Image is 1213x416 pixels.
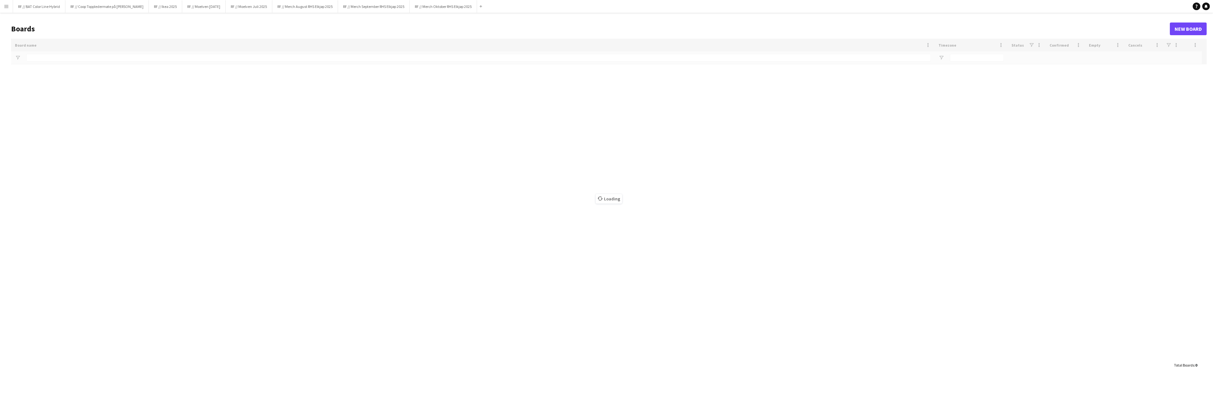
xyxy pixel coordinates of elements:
[338,0,410,13] button: RF // Merch September RHS Elkjøp 2025
[1174,363,1194,367] span: Total Boards
[182,0,226,13] button: RF // Moelven [DATE]
[596,194,622,204] span: Loading
[13,0,65,13] button: RF // BAT Color Line Hybrid
[1170,23,1207,35] a: New Board
[149,0,182,13] button: RF // Ikea 2025
[65,0,149,13] button: RF // Coop Toppledermøte på [PERSON_NAME]
[11,24,1170,34] h1: Boards
[1174,359,1197,371] div: :
[272,0,338,13] button: RF // Merch August RHS Elkjøp 2025
[1195,363,1197,367] span: 0
[226,0,272,13] button: RF // Moelven Juli 2025
[410,0,477,13] button: RF // Merch Oktober RHS Elkjøp 2025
